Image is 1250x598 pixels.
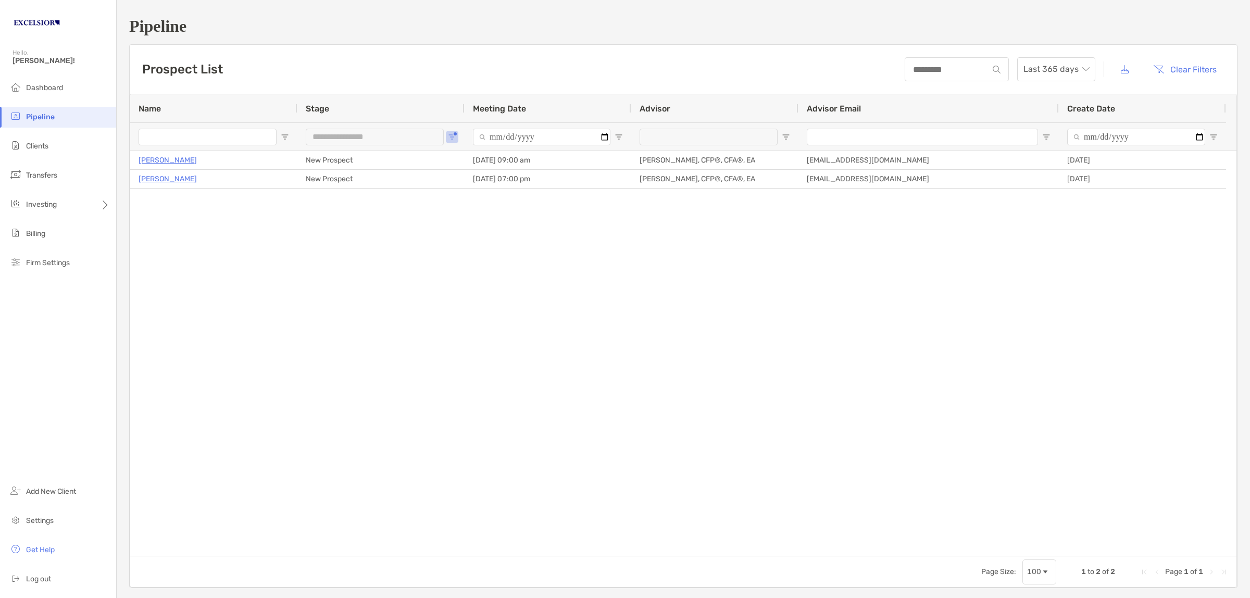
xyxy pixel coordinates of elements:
[1059,170,1226,188] div: [DATE]
[1102,567,1109,576] span: of
[1023,58,1089,81] span: Last 365 days
[139,172,197,185] a: [PERSON_NAME]
[1059,151,1226,169] div: [DATE]
[1184,567,1189,576] span: 1
[465,170,631,188] div: [DATE] 07:00 pm
[807,129,1038,145] input: Advisor Email Filter Input
[1198,567,1203,576] span: 1
[139,104,161,114] span: Name
[26,229,45,238] span: Billing
[993,66,1001,73] img: input icon
[1067,129,1205,145] input: Create Date Filter Input
[1209,133,1218,141] button: Open Filter Menu
[1145,58,1224,81] button: Clear Filters
[1207,568,1216,576] div: Next Page
[1140,568,1148,576] div: First Page
[26,258,70,267] span: Firm Settings
[1110,567,1115,576] span: 2
[9,484,22,497] img: add_new_client icon
[9,227,22,239] img: billing icon
[1022,559,1056,584] div: Page Size
[615,133,623,141] button: Open Filter Menu
[640,104,670,114] span: Advisor
[26,545,55,554] span: Get Help
[1081,567,1086,576] span: 1
[12,56,110,65] span: [PERSON_NAME]!
[139,129,277,145] input: Name Filter Input
[631,170,798,188] div: [PERSON_NAME], CFP®, CFA®, EA
[12,4,61,42] img: Zoe Logo
[465,151,631,169] div: [DATE] 09:00 am
[297,151,465,169] div: New Prospect
[26,113,55,121] span: Pipeline
[473,129,610,145] input: Meeting Date Filter Input
[9,543,22,555] img: get-help icon
[26,83,63,92] span: Dashboard
[26,516,54,525] span: Settings
[9,168,22,181] img: transfers icon
[1087,567,1094,576] span: to
[9,572,22,584] img: logout icon
[798,170,1059,188] div: [EMAIL_ADDRESS][DOMAIN_NAME]
[139,154,197,167] a: [PERSON_NAME]
[1027,567,1041,576] div: 100
[9,514,22,526] img: settings icon
[9,256,22,268] img: firm-settings icon
[26,142,48,151] span: Clients
[1067,104,1115,114] span: Create Date
[1165,567,1182,576] span: Page
[631,151,798,169] div: [PERSON_NAME], CFP®, CFA®, EA
[281,133,289,141] button: Open Filter Menu
[9,81,22,93] img: dashboard icon
[142,62,223,77] h3: Prospect List
[26,200,57,209] span: Investing
[798,151,1059,169] div: [EMAIL_ADDRESS][DOMAIN_NAME]
[1096,567,1101,576] span: 2
[1042,133,1051,141] button: Open Filter Menu
[448,133,456,141] button: Open Filter Menu
[297,170,465,188] div: New Prospect
[9,110,22,122] img: pipeline icon
[1220,568,1228,576] div: Last Page
[1153,568,1161,576] div: Previous Page
[807,104,861,114] span: Advisor Email
[9,197,22,210] img: investing icon
[782,133,790,141] button: Open Filter Menu
[1190,567,1197,576] span: of
[306,104,329,114] span: Stage
[26,575,51,583] span: Log out
[26,487,76,496] span: Add New Client
[9,139,22,152] img: clients icon
[981,567,1016,576] div: Page Size:
[473,104,526,114] span: Meeting Date
[26,171,57,180] span: Transfers
[129,17,1237,36] h1: Pipeline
